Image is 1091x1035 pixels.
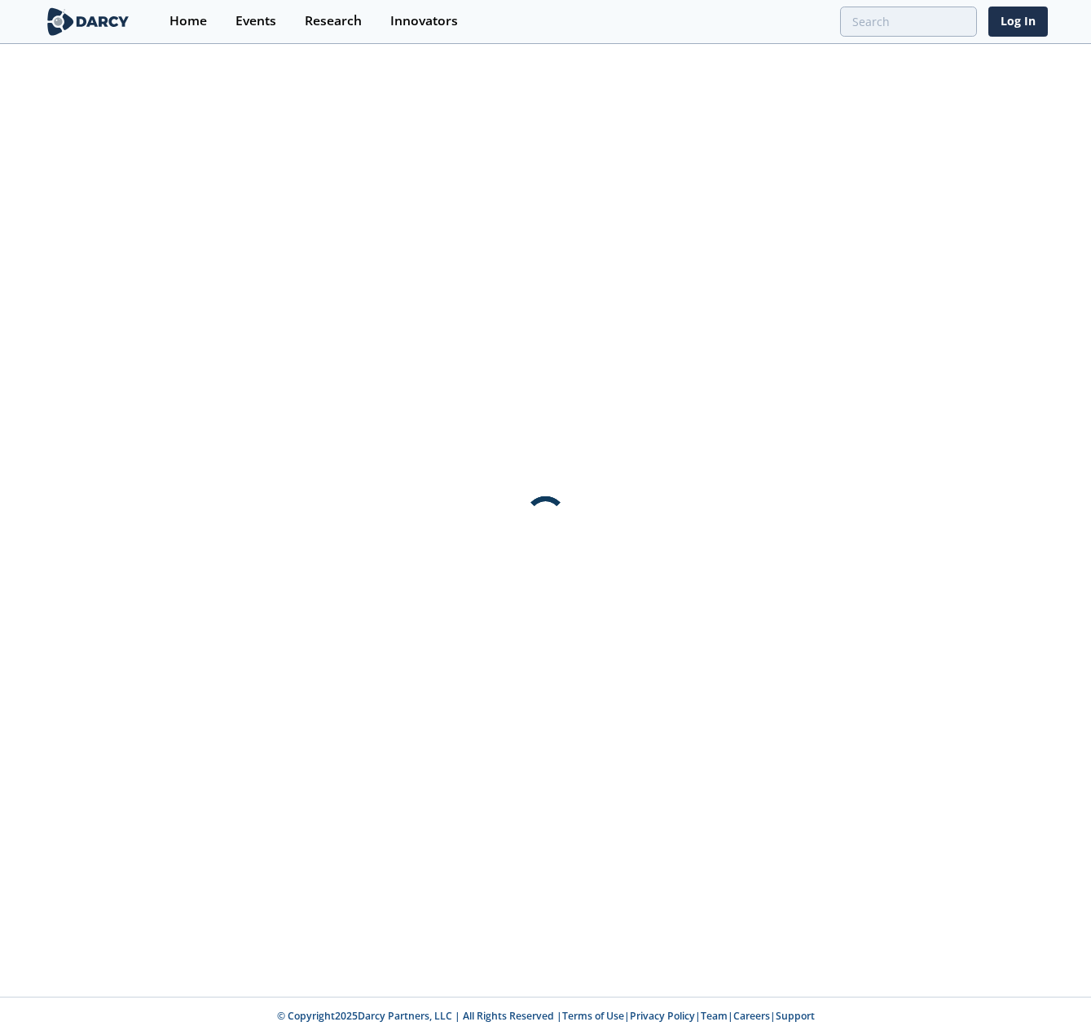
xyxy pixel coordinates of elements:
a: Team [701,1009,728,1023]
p: © Copyright 2025 Darcy Partners, LLC | All Rights Reserved | | | | | [47,1009,1045,1024]
div: Research [305,15,362,28]
a: Support [776,1009,815,1023]
img: logo-wide.svg [44,7,133,36]
a: Careers [733,1009,770,1023]
input: Advanced Search [840,7,977,37]
div: Innovators [390,15,458,28]
a: Log In [988,7,1048,37]
div: Events [235,15,276,28]
a: Terms of Use [562,1009,624,1023]
a: Privacy Policy [630,1009,695,1023]
div: Home [169,15,207,28]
